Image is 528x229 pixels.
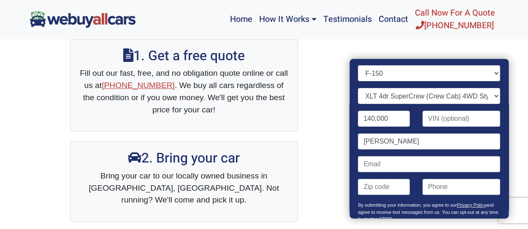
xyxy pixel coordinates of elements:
[320,3,375,35] a: Testimonials
[226,3,255,35] a: Home
[422,179,500,195] input: Phone
[358,156,500,172] input: Email
[457,202,486,208] a: Privacy Policy
[79,48,289,64] h2: 1. Get a free quote
[79,67,289,116] p: Fill out our fast, free, and no obligation quote online or call us at . We buy all cars regardles...
[422,111,500,127] input: VIN (optional)
[358,202,500,227] p: By submitting your information, you agree to our and agree to receive text messages from us. You ...
[79,170,289,206] p: Bring your car to our locally owned business in [GEOGRAPHIC_DATA], [GEOGRAPHIC_DATA]. Not running...
[30,11,135,27] img: We Buy All Cars in NJ logo
[358,179,410,195] input: Zip code
[102,81,175,90] a: [PHONE_NUMBER]
[412,3,498,35] a: Call Now For A Quote[PHONE_NUMBER]
[358,111,410,127] input: Mileage
[255,3,320,35] a: How It Works
[358,133,500,149] input: Name
[375,3,412,35] a: Contact
[79,150,289,166] h2: 2. Bring your car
